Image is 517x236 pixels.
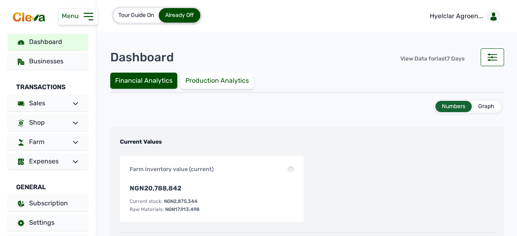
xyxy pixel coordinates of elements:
[8,95,88,111] a: Sales
[29,119,45,126] span: Shop
[8,195,88,211] a: Subscription
[29,138,44,146] span: Farm
[62,12,82,20] span: Menu
[29,38,62,46] span: Dashboard
[8,73,88,95] div: Transactions
[8,153,88,169] a: Expenses
[8,34,88,50] a: Dashboard
[130,206,164,213] div: Raw Materials:
[394,50,471,68] div: View Data for 7 Days
[144,184,181,192] span: 20,788,842
[29,157,59,165] span: Expenses
[472,101,501,112] div: Graph
[8,134,88,150] a: Farm
[181,73,254,89] div: Production Analytics
[130,165,214,173] div: Farm inventory value (current)
[29,219,55,226] span: Settings
[11,11,47,23] img: cleva_logo.png
[165,207,175,212] span: NGN
[110,50,174,65] div: Dashboard
[423,5,504,27] a: Hyelclar Agroen...
[165,206,200,213] div: 17,913,498
[8,215,88,231] a: Settings
[29,199,68,207] span: Subscription
[437,55,447,62] span: last
[130,184,181,193] span: NGN
[29,99,45,107] span: Sales
[120,138,494,146] div: Current Values
[110,73,177,89] div: Financial Analytics
[165,12,194,19] span: Already Off
[430,11,483,21] p: Hyelclar Agroen...
[130,198,162,205] div: Current stock:
[8,53,88,69] a: Businesses
[118,12,154,19] span: Tour Guide On
[164,198,174,204] span: NGN
[164,198,198,205] div: 2,875,344
[435,101,472,112] div: Numbers
[8,173,88,195] div: General
[29,57,63,65] span: Businesses
[8,115,88,131] a: Shop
